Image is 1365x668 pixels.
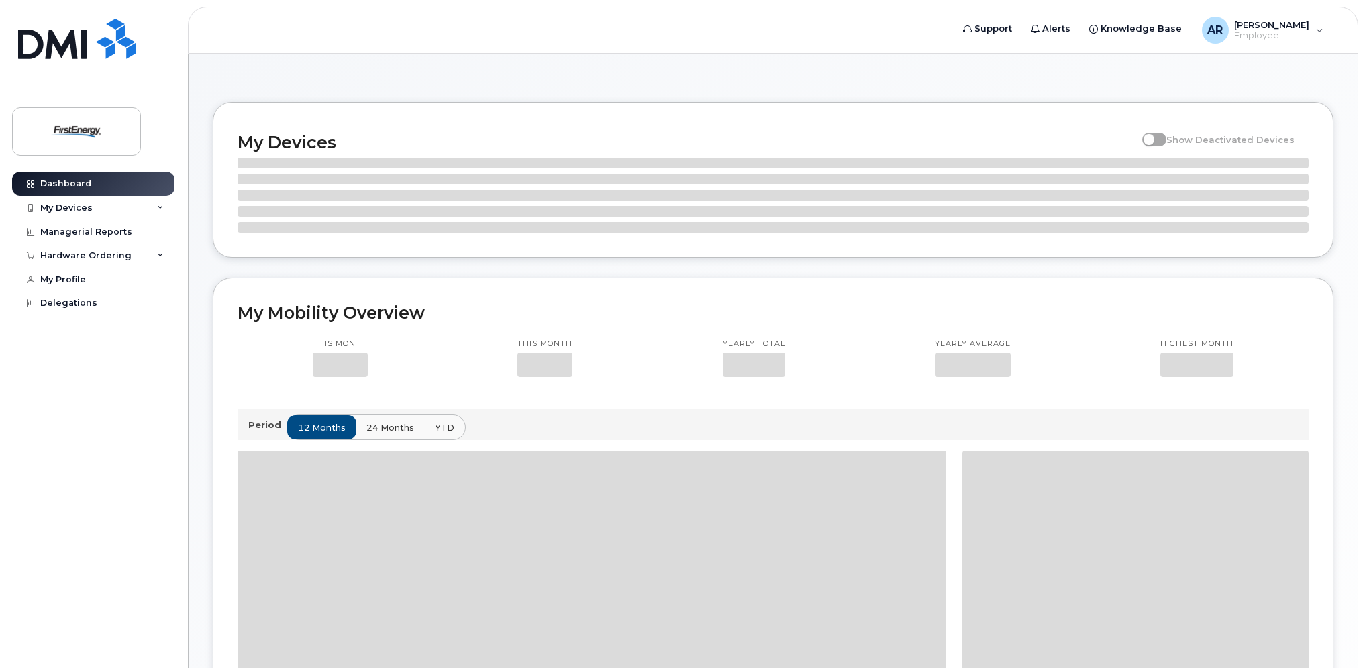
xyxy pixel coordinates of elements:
[366,421,414,434] span: 24 months
[238,132,1135,152] h2: My Devices
[723,339,785,349] p: Yearly total
[248,419,287,431] p: Period
[238,302,1309,323] h2: My Mobility Overview
[1142,127,1153,137] input: Show Deactivated Devices
[1160,339,1233,349] p: Highest month
[313,339,368,349] p: This month
[935,339,1011,349] p: Yearly average
[1166,134,1295,145] span: Show Deactivated Devices
[435,421,454,434] span: YTD
[517,339,572,349] p: This month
